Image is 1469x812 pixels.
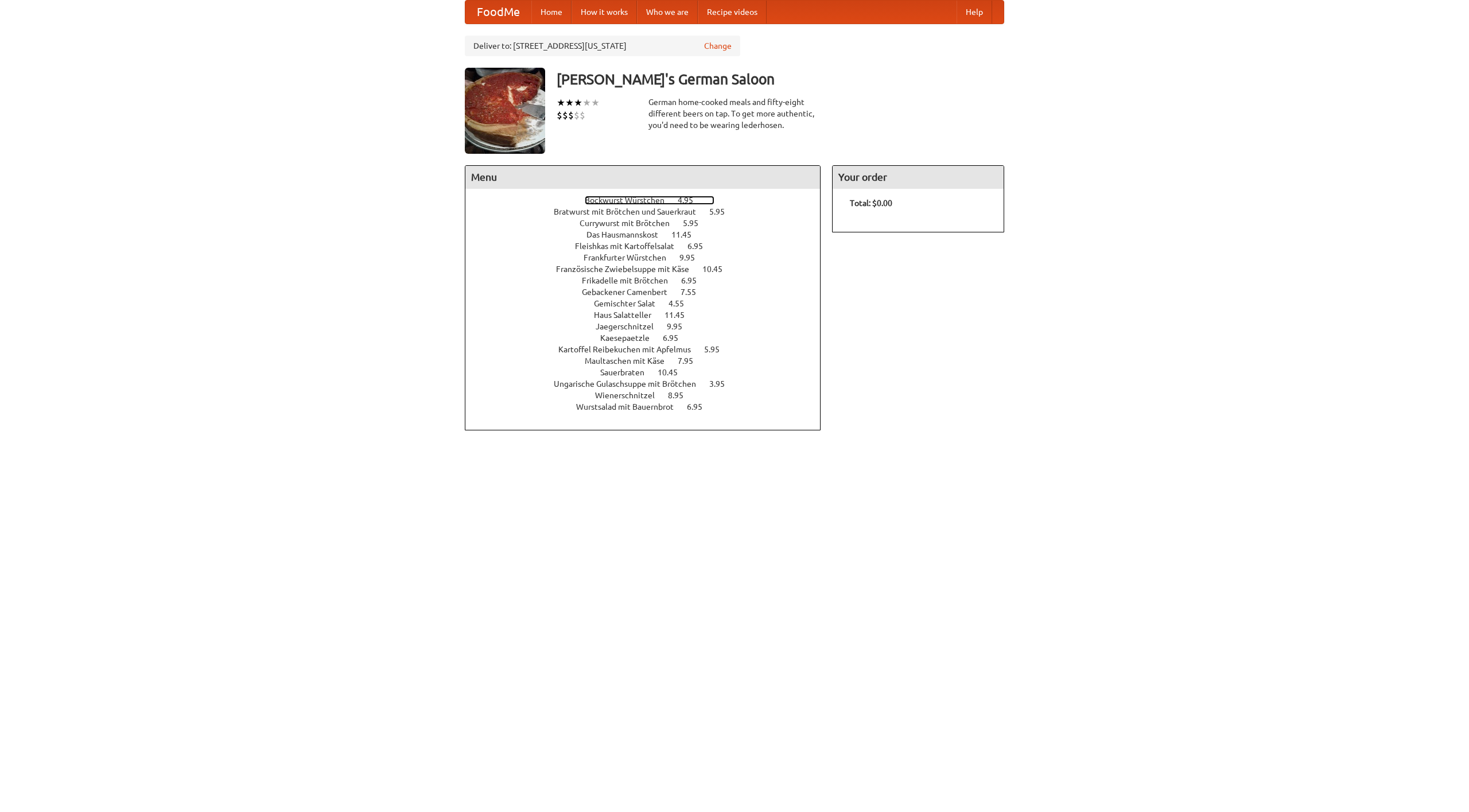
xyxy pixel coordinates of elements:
[704,40,732,52] a: Change
[556,265,701,274] span: Französische Zwiebelsuppe mit Käse
[575,242,686,251] span: Fleishkas mit Kartoffelsalat
[681,287,708,297] span: 7.55
[663,333,690,343] span: 6.95
[595,391,666,400] span: Wienerschnitzel
[596,322,704,331] a: Jaegerschnitzel 9.95
[562,109,568,122] li: $
[554,207,708,216] span: Bratwurst mit Brötchen und Sauerkraut
[556,265,744,274] a: Französische Zwiebelsuppe mit Käse 10.45
[600,368,656,377] span: Sauerbraten
[586,230,713,239] a: Das Hausmannskost 11.45
[568,109,574,122] li: $
[600,333,699,343] a: Kaesepaetzle 6.95
[600,368,699,377] a: Sauerbraten 10.45
[658,368,689,377] span: 10.45
[669,299,695,308] span: 4.55
[678,196,705,205] span: 4.95
[554,379,708,388] span: Ungarische Gulaschsuppe mit Brötchen
[572,1,637,24] a: How it works
[576,402,724,411] a: Wurstsalad mit Bauernbrot 6.95
[554,207,746,216] a: Bratwurst mit Brötchen und Sauerkraut 5.95
[585,196,714,205] a: Bockwurst Würstchen 4.95
[709,207,736,216] span: 5.95
[698,1,767,24] a: Recipe videos
[704,345,731,354] span: 5.95
[668,391,695,400] span: 8.95
[687,402,714,411] span: 6.95
[833,166,1004,189] h4: Your order
[554,379,746,388] a: Ungarische Gulaschsuppe mit Brötchen 3.95
[582,96,591,109] li: ★
[557,109,562,122] li: $
[637,1,698,24] a: Who we are
[585,356,714,366] a: Maultaschen mit Käse 7.95
[683,219,710,228] span: 5.95
[600,333,661,343] span: Kaesepaetzle
[531,1,572,24] a: Home
[585,356,676,366] span: Maultaschen mit Käse
[594,299,667,308] span: Gemischter Salat
[580,219,681,228] span: Currywurst mit Brötchen
[582,276,679,285] span: Frikadelle mit Brötchen
[594,299,705,308] a: Gemischter Salat 4.55
[465,1,531,24] a: FoodMe
[574,109,580,122] li: $
[582,276,718,285] a: Frikadelle mit Brötchen 6.95
[582,287,717,297] a: Gebackener Camenbert 7.55
[465,36,740,56] div: Deliver to: [STREET_ADDRESS][US_STATE]
[580,219,720,228] a: Currywurst mit Brötchen 5.95
[594,310,706,320] a: Haus Salatteller 11.45
[595,391,705,400] a: Wienerschnitzel 8.95
[584,253,678,262] span: Frankfurter Würstchen
[709,379,736,388] span: 3.95
[702,265,734,274] span: 10.45
[465,166,820,189] h4: Menu
[591,96,600,109] li: ★
[679,253,706,262] span: 9.95
[557,96,565,109] li: ★
[558,345,702,354] span: Kartoffel Reibekuchen mit Apfelmus
[580,109,585,122] li: $
[584,253,716,262] a: Frankfurter Würstchen 9.95
[594,310,663,320] span: Haus Salatteller
[664,310,696,320] span: 11.45
[850,199,892,208] b: Total: $0.00
[681,276,708,285] span: 6.95
[582,287,679,297] span: Gebackener Camenbert
[667,322,694,331] span: 9.95
[574,96,582,109] li: ★
[585,196,676,205] span: Bockwurst Würstchen
[596,322,665,331] span: Jaegerschnitzel
[586,230,670,239] span: Das Hausmannskost
[558,345,741,354] a: Kartoffel Reibekuchen mit Apfelmus 5.95
[678,356,705,366] span: 7.95
[576,402,685,411] span: Wurstsalad mit Bauernbrot
[687,242,714,251] span: 6.95
[465,68,545,154] img: angular.jpg
[557,68,1004,91] h3: [PERSON_NAME]'s German Saloon
[648,96,821,131] div: German home-cooked meals and fifty-eight different beers on tap. To get more authentic, you'd nee...
[565,96,574,109] li: ★
[575,242,724,251] a: Fleishkas mit Kartoffelsalat 6.95
[671,230,703,239] span: 11.45
[957,1,992,24] a: Help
